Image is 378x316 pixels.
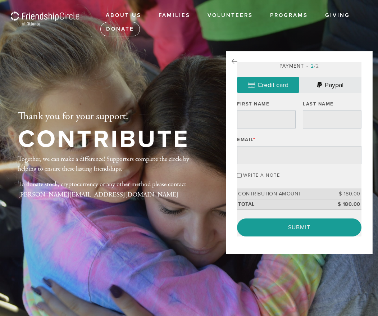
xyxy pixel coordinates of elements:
[100,22,140,36] a: Donate
[18,110,190,123] h2: Thank you for your support!
[100,9,147,22] a: About Us
[18,128,190,151] h1: Contribute
[320,9,355,22] a: Giving
[153,9,196,22] a: Families
[11,12,79,32] img: Wordmark%20Atlanta%20PNG%20white.png
[265,9,313,22] a: Programs
[18,179,202,200] p: To donate stock, cryptocurrency or any other method please contact [PERSON_NAME][EMAIL_ADDRESS][D...
[18,154,202,206] div: Together, we can make a difference! Supporters complete the circle by helping to ensure these las...
[202,9,258,22] a: Volunteers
